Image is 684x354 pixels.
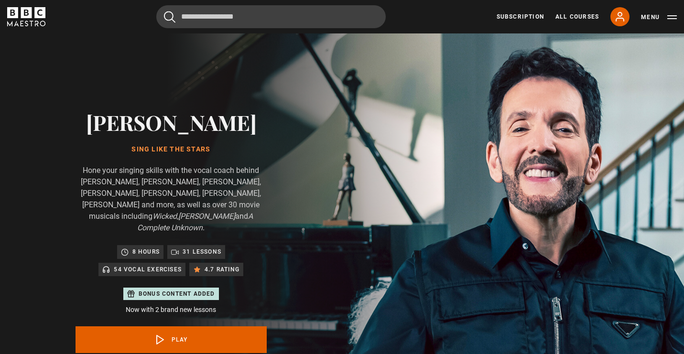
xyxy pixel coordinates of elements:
input: Search [156,5,386,28]
p: 4.7 rating [205,265,239,274]
p: 54 Vocal Exercises [114,265,182,274]
button: Submit the search query [164,11,175,23]
a: Subscription [497,12,544,21]
p: Hone your singing skills with the vocal coach behind [PERSON_NAME], [PERSON_NAME], [PERSON_NAME],... [76,165,267,234]
button: Toggle navigation [641,12,677,22]
i: Wicked [152,212,177,221]
p: Bonus content added [139,290,215,298]
i: [PERSON_NAME] [178,212,235,221]
h1: Sing Like the Stars [76,146,267,153]
a: All Courses [555,12,599,21]
p: 31 lessons [183,247,221,257]
svg: BBC Maestro [7,7,45,26]
a: Play [76,326,267,353]
h2: [PERSON_NAME] [76,110,267,134]
p: Now with 2 brand new lessons [76,305,267,315]
p: 8 hours [132,247,160,257]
